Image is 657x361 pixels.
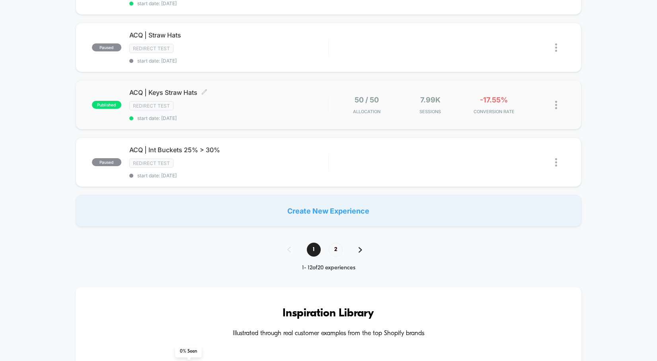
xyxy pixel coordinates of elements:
span: 50 / 50 [355,96,379,104]
span: published [92,101,121,109]
span: 1 [307,243,321,257]
span: paused [92,158,121,166]
span: paused [92,43,121,51]
span: ACQ | Straw Hats [129,31,328,39]
span: ACQ | Int Buckets 25% > 30% [129,146,328,154]
img: pagination forward [359,247,362,253]
span: Redirect Test [129,44,174,53]
span: start date: [DATE] [129,58,328,64]
img: close [555,43,557,52]
span: start date: [DATE] [129,115,328,121]
span: 7.99k [420,96,441,104]
h3: Inspiration Library [99,307,558,320]
img: close [555,158,557,167]
span: start date: [DATE] [129,173,328,179]
span: CONVERSION RATE [464,109,524,114]
span: Redirect Test [129,101,174,110]
span: Allocation [353,109,380,114]
span: 0 % Seen [175,345,202,357]
div: 1 - 12 of 20 experiences [279,265,378,271]
span: Redirect Test [129,159,174,168]
div: Create New Experience [76,195,581,227]
span: Sessions [400,109,460,114]
span: ACQ | Keys Straw Hats [129,88,328,96]
span: 2 [329,243,343,257]
span: start date: [DATE] [129,0,328,6]
h4: Illustrated through real customer examples from the top Shopify brands [99,330,558,337]
img: close [555,101,557,109]
span: -17.55% [480,96,508,104]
